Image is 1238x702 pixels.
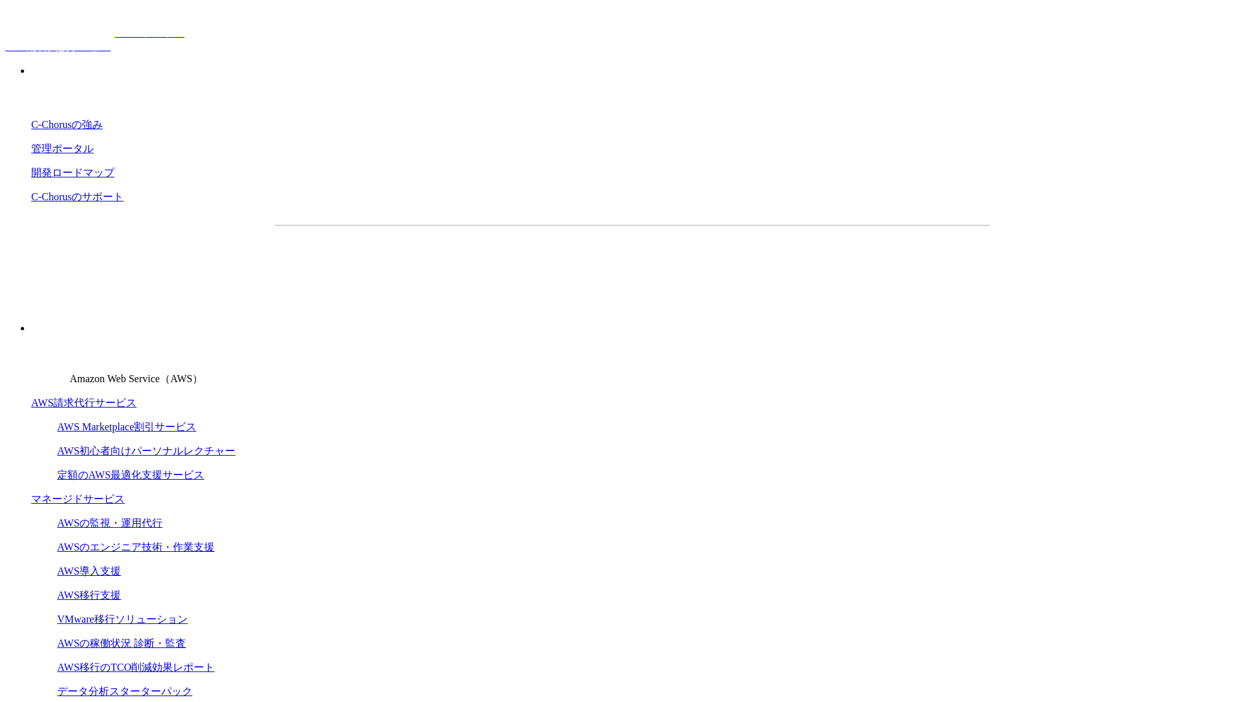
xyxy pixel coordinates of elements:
a: C-Chorusの強み [31,119,103,130]
a: まずは相談する [639,246,848,279]
img: 矢印 [604,260,615,265]
a: C-Chorusのサポート [31,191,123,202]
img: Amazon Web Service（AWS） [31,346,68,382]
a: 定額のAWS最適化支援サービス [57,469,204,480]
a: 資料を請求する [417,246,626,279]
a: VMware移行ソリューション [57,614,188,625]
a: AWS請求代行サービス [31,397,136,408]
span: Amazon Web Service（AWS） [70,373,203,384]
a: AWSのエンジニア技術・作業支援 [57,541,214,552]
p: 強み [31,64,1233,78]
p: サービス [31,322,1233,335]
a: マネージドサービス [31,493,125,504]
a: AWSの監視・運用代行 [57,517,162,528]
a: AWS初心者向けパーソナルレクチャー [57,445,235,456]
a: 管理ポータル [31,143,94,154]
a: AWSの稼働状況 診断・監査 [57,638,186,649]
a: AWS導入支援 [57,565,121,577]
a: 開発ロードマップ [31,167,114,178]
a: データ分析スターターパック [57,686,192,697]
img: 矢印 [827,260,837,265]
a: AWS移行支援 [57,590,121,601]
a: AWS総合支援サービス C-Chorus NHN テコラスAWS総合支援サービス [5,27,185,52]
a: AWS Marketplace割引サービス [57,421,196,432]
a: AWS移行のTCO削減効果レポート [57,662,214,673]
